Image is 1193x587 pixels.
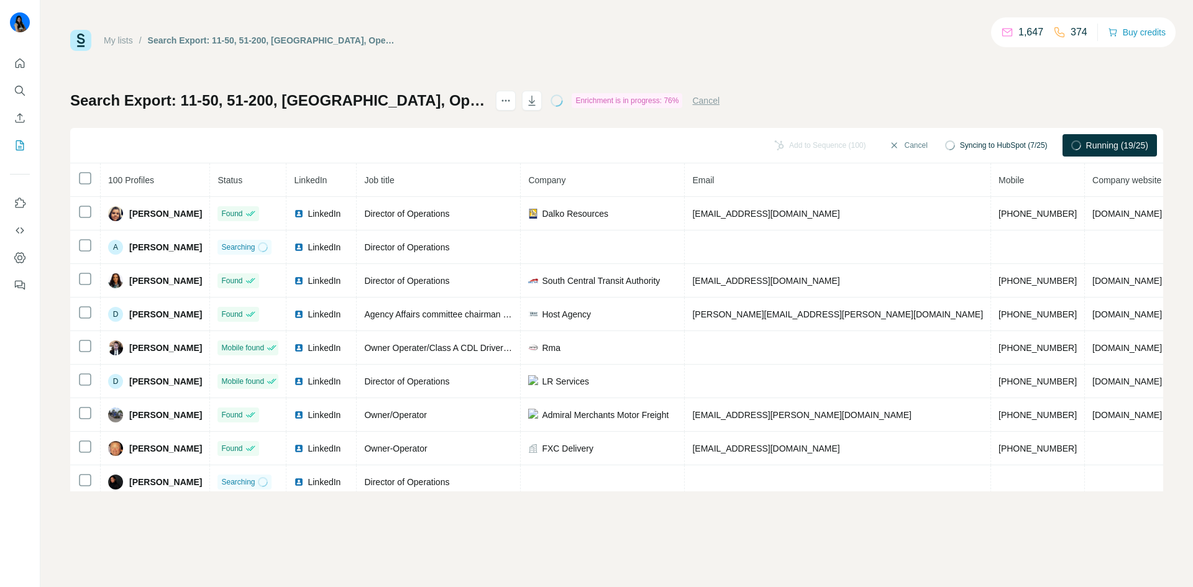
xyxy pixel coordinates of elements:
[129,342,202,354] span: [PERSON_NAME]
[221,342,264,353] span: Mobile found
[308,342,341,354] span: LinkedIn
[129,207,202,220] span: [PERSON_NAME]
[294,276,304,286] img: LinkedIn logo
[108,475,123,489] img: Avatar
[294,343,304,353] img: LinkedIn logo
[1092,376,1162,386] span: [DOMAIN_NAME]
[528,343,538,353] img: company-logo
[10,107,30,129] button: Enrich CSV
[364,444,427,453] span: Owner-Operator
[108,273,123,288] img: Avatar
[10,52,30,75] button: Quick start
[692,309,983,319] span: [PERSON_NAME][EMAIL_ADDRESS][PERSON_NAME][DOMAIN_NAME]
[528,276,538,286] img: company-logo
[364,410,426,420] span: Owner/Operator
[129,442,202,455] span: [PERSON_NAME]
[221,476,255,488] span: Searching
[1092,343,1162,353] span: [DOMAIN_NAME]
[148,34,395,47] div: Search Export: 11-50, 51-200, [GEOGRAPHIC_DATA], Operations, Co-Founder, Owner, Chief Executive O...
[108,441,123,456] img: Avatar
[999,309,1077,319] span: [PHONE_NUMBER]
[1071,25,1087,40] p: 374
[542,342,560,354] span: Rma
[528,375,538,388] img: company-logo
[364,242,449,252] span: Director of Operations
[999,175,1024,185] span: Mobile
[294,477,304,487] img: LinkedIn logo
[108,206,123,221] img: Avatar
[221,242,255,253] span: Searching
[308,409,341,421] span: LinkedIn
[294,209,304,219] img: LinkedIn logo
[542,275,660,287] span: South Central Transit Authority
[129,476,202,488] span: [PERSON_NAME]
[221,376,264,387] span: Mobile found
[308,476,341,488] span: LinkedIn
[308,275,341,287] span: LinkedIn
[221,275,242,286] span: Found
[308,442,341,455] span: LinkedIn
[692,444,839,453] span: [EMAIL_ADDRESS][DOMAIN_NAME]
[692,175,714,185] span: Email
[10,134,30,157] button: My lists
[1092,309,1162,319] span: [DOMAIN_NAME]
[221,409,242,421] span: Found
[999,209,1077,219] span: [PHONE_NUMBER]
[999,276,1077,286] span: [PHONE_NUMBER]
[10,247,30,269] button: Dashboard
[10,192,30,214] button: Use Surfe on LinkedIn
[221,208,242,219] span: Found
[10,219,30,242] button: Use Surfe API
[70,91,485,111] h1: Search Export: 11-50, 51-200, [GEOGRAPHIC_DATA], Operations, Co-Founder, Owner, Chief Executive O...
[294,444,304,453] img: LinkedIn logo
[1018,25,1043,40] p: 1,647
[108,374,123,389] div: D
[294,410,304,420] img: LinkedIn logo
[572,93,682,108] div: Enrichment is in progress: 76%
[1092,410,1162,420] span: [DOMAIN_NAME]
[1092,175,1161,185] span: Company website
[108,175,154,185] span: 100 Profiles
[294,309,304,319] img: LinkedIn logo
[364,477,449,487] span: Director of Operations
[294,242,304,252] img: LinkedIn logo
[999,376,1077,386] span: [PHONE_NUMBER]
[364,343,577,353] span: Owner Operater/Class A CDL Driver: 10 yrs experience
[308,375,341,388] span: LinkedIn
[308,241,341,253] span: LinkedIn
[364,175,394,185] span: Job title
[1086,139,1148,152] span: Running (19/25)
[294,376,304,386] img: LinkedIn logo
[129,241,202,253] span: [PERSON_NAME]
[692,276,839,286] span: [EMAIL_ADDRESS][DOMAIN_NAME]
[496,91,516,111] button: actions
[364,376,449,386] span: Director of Operations
[139,34,142,47] li: /
[528,309,538,319] img: company-logo
[129,409,202,421] span: [PERSON_NAME]
[10,12,30,32] img: Avatar
[999,410,1077,420] span: [PHONE_NUMBER]
[108,407,123,422] img: Avatar
[364,276,449,286] span: Director of Operations
[1108,24,1166,41] button: Buy credits
[70,30,91,51] img: Surfe Logo
[10,80,30,102] button: Search
[108,240,123,255] div: A
[221,309,242,320] span: Found
[528,175,565,185] span: Company
[692,209,839,219] span: [EMAIL_ADDRESS][DOMAIN_NAME]
[294,175,327,185] span: LinkedIn
[129,308,202,321] span: [PERSON_NAME]
[308,308,341,321] span: LinkedIn
[129,375,202,388] span: [PERSON_NAME]
[1092,276,1162,286] span: [DOMAIN_NAME]
[217,175,242,185] span: Status
[999,343,1077,353] span: [PHONE_NUMBER]
[308,207,341,220] span: LinkedIn
[108,307,123,322] div: D
[364,309,574,319] span: Agency Affairs committee chairman [PERSON_NAME]
[528,409,538,421] img: company-logo
[542,375,588,388] span: LR Services
[10,274,30,296] button: Feedback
